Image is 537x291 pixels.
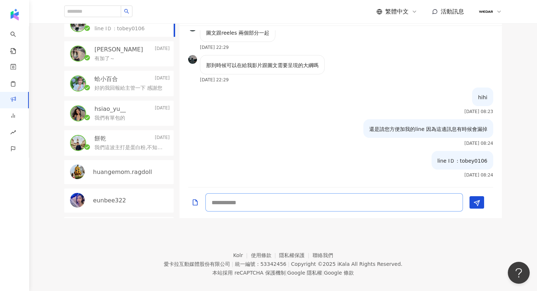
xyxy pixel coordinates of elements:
[164,261,230,267] div: 愛卡拉互動媒體股份有限公司
[313,252,333,258] a: 聯絡我們
[479,5,493,19] img: 07016.png
[206,61,318,69] p: 那到時候可以在給我影片跟圖文需要呈現的大綱嗎
[94,115,125,122] p: 我們有單包的
[200,45,229,50] p: [DATE] 22:29
[337,261,350,267] a: iKala
[324,270,354,276] a: Google 條款
[212,268,354,277] span: 本站採用 reCAPTCHA 保護機制
[71,136,85,150] img: KOL Avatar
[478,93,487,101] p: hihi
[188,55,197,64] img: KOL Avatar
[322,270,324,276] span: |
[200,77,229,82] p: [DATE] 22:29
[464,109,493,114] p: [DATE] 08:23
[9,9,20,20] img: logo icon
[10,125,16,141] span: rise
[441,8,464,15] span: 活動訊息
[291,261,402,267] div: Copyright © 2025 All Rights Reserved.
[94,105,126,113] p: hsiao_yu__
[94,144,167,151] p: 我們這波主打是蛋白粉,不知道您會想要是以圖文分享還是影音分享呢？
[70,193,85,207] img: KOL Avatar
[94,75,118,83] p: 蛤小百合
[233,252,251,258] a: Kolr
[71,106,85,121] img: KOL Avatar
[286,270,287,276] span: |
[94,46,143,54] p: [PERSON_NAME]
[71,46,85,61] img: KOL Avatar
[155,75,170,83] p: [DATE]
[70,164,85,179] img: KOL Avatar
[437,157,487,165] p: line IＤ：tobey0106
[385,8,409,16] span: 繁體中文
[192,194,199,211] button: Add a file
[206,29,269,37] p: 圖文跟reeles 兩個部分一起
[155,46,170,54] p: [DATE]
[93,197,126,205] p: eunbee322
[124,9,129,14] span: search
[93,168,152,176] p: huangemom.ragdoll
[94,135,106,143] p: 餅乾
[155,135,170,143] p: [DATE]
[10,26,25,55] a: search
[287,270,322,276] a: Google 隱私權
[470,196,484,209] button: Send
[155,105,170,113] p: [DATE]
[251,252,279,258] a: 使用條款
[288,261,290,267] span: |
[464,141,493,146] p: [DATE] 08:24
[279,252,313,258] a: 隱私權保護
[94,85,162,92] p: 好的我回報給主管一下 感謝您
[232,261,233,267] span: |
[508,262,530,284] iframe: Help Scout Beacon - Open
[464,172,493,178] p: [DATE] 08:24
[235,261,286,267] div: 統一編號：53342456
[71,76,85,91] img: KOL Avatar
[71,17,85,31] img: KOL Avatar
[94,25,144,32] p: line IＤ：tobey0106
[369,125,487,133] p: 還是請您方便加我的line 因為這邊訊息有時候會漏掉
[94,55,115,62] p: 有加了～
